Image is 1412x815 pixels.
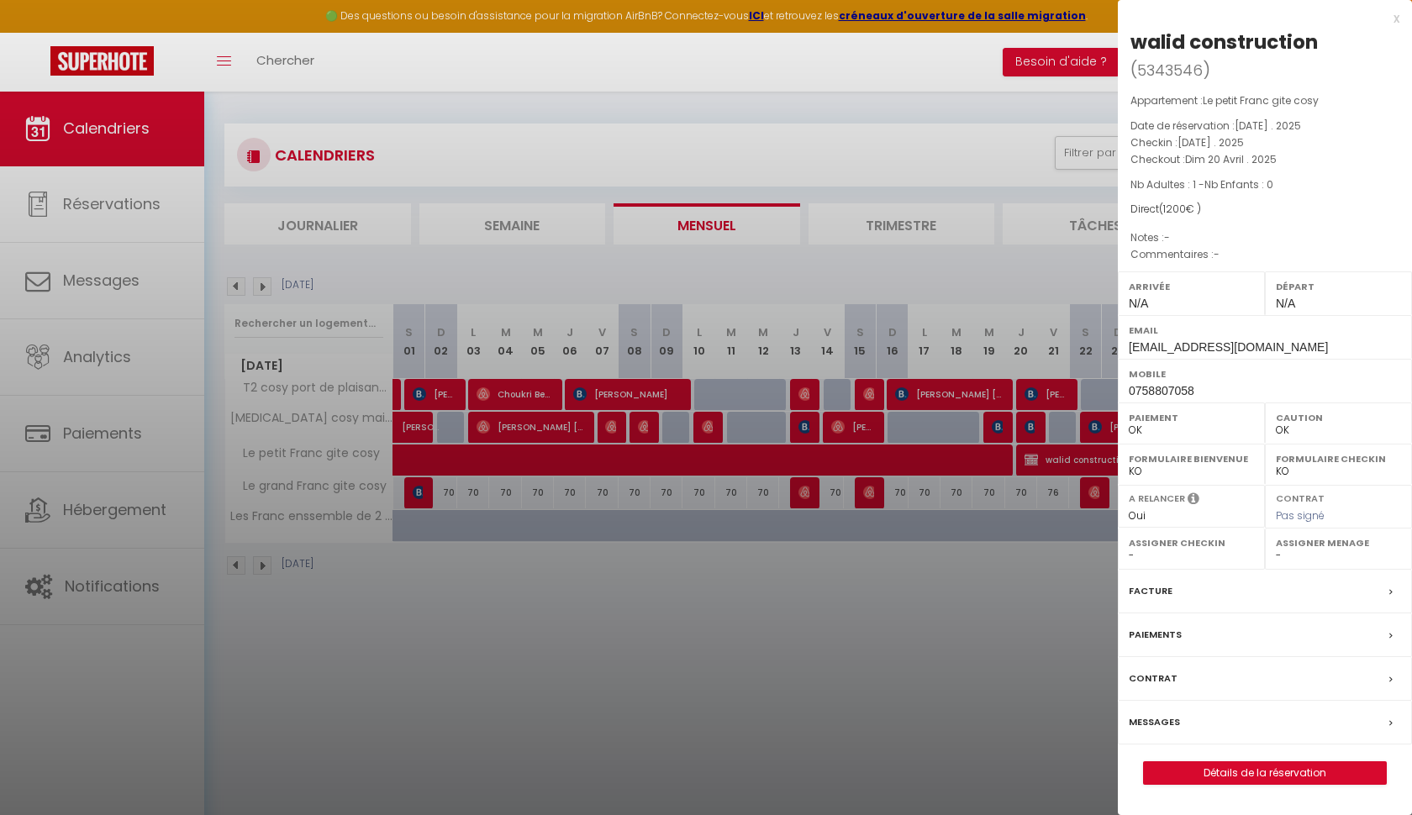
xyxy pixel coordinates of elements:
div: Direct [1130,202,1399,218]
p: Checkout : [1130,151,1399,168]
div: x [1118,8,1399,29]
p: Commentaires : [1130,246,1399,263]
label: Paiements [1129,626,1182,644]
label: Contrat [1276,492,1325,502]
span: N/A [1276,297,1295,310]
span: ( ) [1130,58,1210,81]
label: Facture [1129,582,1172,600]
span: - [1164,230,1170,244]
p: Notes : [1130,229,1399,246]
span: [DATE] . 2025 [1235,118,1301,133]
span: Pas signé [1276,508,1325,523]
span: 5343546 [1137,60,1203,81]
label: Caution [1276,409,1401,426]
span: - [1214,247,1220,261]
label: Assigner Checkin [1129,534,1254,551]
span: 0758807058 [1129,384,1194,397]
label: Départ [1276,278,1401,295]
p: Checkin : [1130,134,1399,151]
label: Contrat [1129,670,1178,687]
span: Le petit Franc gite cosy [1203,93,1319,108]
span: Nb Enfants : 0 [1204,177,1273,192]
span: N/A [1129,297,1148,310]
label: A relancer [1129,492,1185,506]
label: Paiement [1129,409,1254,426]
a: Détails de la réservation [1144,762,1386,784]
label: Messages [1129,713,1180,731]
label: Formulaire Bienvenue [1129,450,1254,467]
span: Dim 20 Avril . 2025 [1185,152,1277,166]
div: walid construction [1130,29,1318,55]
p: Date de réservation : [1130,118,1399,134]
label: Mobile [1129,365,1401,382]
span: Nb Adultes : 1 - [1130,177,1273,192]
span: [DATE] . 2025 [1178,135,1244,150]
span: 1200 [1163,202,1186,216]
span: [EMAIL_ADDRESS][DOMAIN_NAME] [1129,340,1328,354]
span: ( € ) [1159,202,1201,216]
button: Ouvrir le widget de chat LiveChat [13,7,64,57]
p: Appartement : [1130,92,1399,109]
label: Formulaire Checkin [1276,450,1401,467]
label: Assigner Menage [1276,534,1401,551]
button: Détails de la réservation [1143,761,1387,785]
i: Sélectionner OUI si vous souhaiter envoyer les séquences de messages post-checkout [1188,492,1199,510]
label: Arrivée [1129,278,1254,295]
label: Email [1129,322,1401,339]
